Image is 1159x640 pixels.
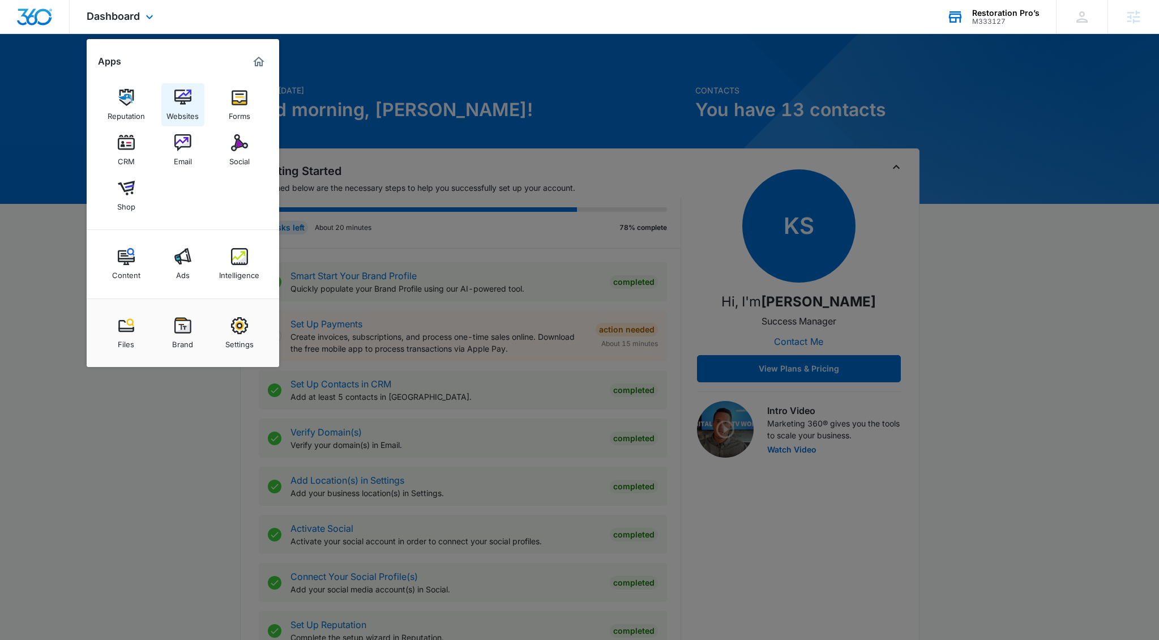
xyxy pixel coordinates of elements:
div: Files [118,334,134,349]
div: Shop [117,197,135,211]
div: Social [229,151,250,166]
div: Brand [172,334,193,349]
a: Files [105,312,148,355]
div: Content [112,265,140,280]
div: Ads [176,265,190,280]
div: Websites [166,106,199,121]
a: Brand [161,312,204,355]
a: Forms [218,83,261,126]
span: Dashboard [87,10,140,22]
a: Reputation [105,83,148,126]
div: Email [174,151,192,166]
a: Settings [218,312,261,355]
a: Content [105,242,148,285]
a: Social [218,129,261,172]
h2: Apps [98,56,121,67]
a: Shop [105,174,148,217]
a: Websites [161,83,204,126]
a: Intelligence [218,242,261,285]
a: Email [161,129,204,172]
div: Forms [229,106,250,121]
a: CRM [105,129,148,172]
a: Ads [161,242,204,285]
div: Settings [225,334,254,349]
div: Intelligence [219,265,259,280]
div: account name [972,8,1040,18]
div: CRM [118,151,135,166]
a: Marketing 360® Dashboard [250,53,268,71]
div: account id [972,18,1040,25]
div: Reputation [108,106,145,121]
